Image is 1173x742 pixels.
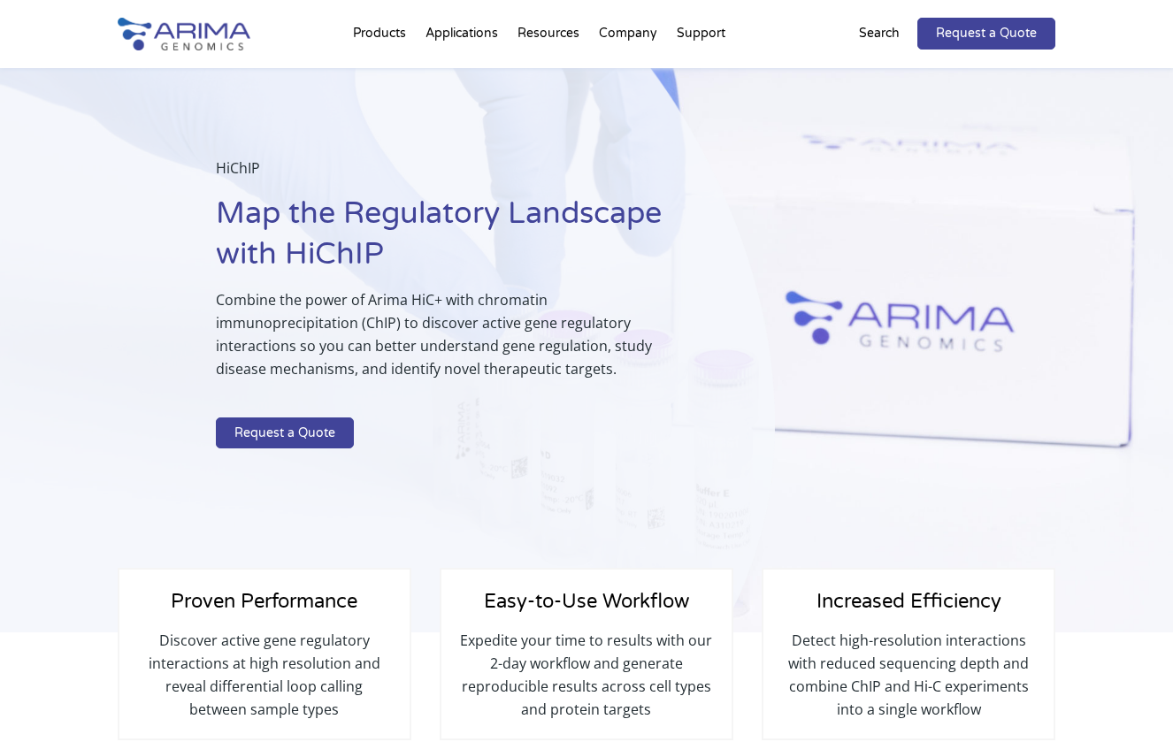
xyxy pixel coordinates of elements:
[816,590,1001,613] span: Increased Efficiency
[137,629,392,721] p: Discover active gene regulatory interactions at high resolution and reveal differential loop call...
[171,590,357,613] span: Proven Performance
[216,288,686,394] p: Combine the power of Arima HiC+ with chromatin immunoprecipitation (ChIP) to discover active gene...
[216,194,686,288] h1: Map the Regulatory Landscape with HiChIP
[459,629,714,721] p: Expedite your time to results with our 2-day workflow and generate reproducible results across ce...
[781,629,1036,721] p: Detect high-resolution interactions with reduced sequencing depth and combine ChIP and Hi-C exper...
[917,18,1055,50] a: Request a Quote
[216,417,354,449] a: Request a Quote
[118,18,250,50] img: Arima-Genomics-logo
[859,22,900,45] p: Search
[216,157,686,194] p: HiChIP
[484,590,689,613] span: Easy-to-Use Workflow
